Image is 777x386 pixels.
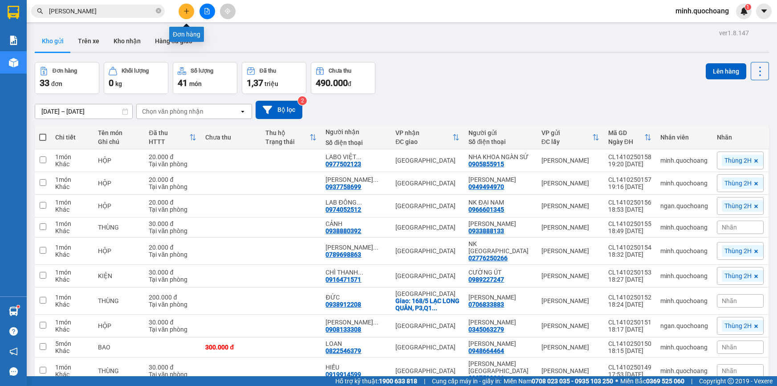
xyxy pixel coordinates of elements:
[55,340,89,347] div: 5 món
[325,326,361,333] div: 0908133308
[149,276,196,283] div: Tại văn phòng
[468,269,532,276] div: CƯỜNG ÚT
[608,276,651,283] div: 18:27 [DATE]
[115,80,122,87] span: kg
[264,80,278,87] span: triệu
[660,202,708,209] div: ngan.quochoang
[722,367,737,374] span: Nhãn
[9,36,18,45] img: solution-icon
[724,247,752,255] span: Thùng 2H
[608,340,651,347] div: CL1410250150
[660,134,708,141] div: Nhân viên
[541,157,599,164] div: [PERSON_NAME]
[98,297,140,304] div: THÙNG
[325,128,386,136] div: Người nhận
[660,157,708,164] div: minh.quochoang
[468,255,508,262] div: 02776250266
[325,244,386,251] div: NGUYỄN THANH PHONG ( TOÀN MỸ )
[356,153,362,160] span: ...
[191,68,213,74] div: Số lượng
[660,322,708,329] div: ngan.quochoang
[746,4,749,10] span: 1
[706,63,746,79] button: Lên hàng
[149,183,196,190] div: Tại văn phòng
[541,322,599,329] div: [PERSON_NAME]
[722,344,737,351] span: Nhãn
[724,202,752,210] span: Thùng 2H
[205,134,256,141] div: Chưa thu
[55,227,89,234] div: Khác
[55,183,89,190] div: Khác
[35,62,99,94] button: Đơn hàng33đơn
[740,7,748,15] img: icon-new-feature
[40,78,49,88] span: 33
[325,276,361,283] div: 0916471571
[9,58,18,67] img: warehouse-icon
[722,224,737,231] span: Nhãn
[325,371,361,378] div: 0919914599
[149,294,196,301] div: 200.000 đ
[325,220,386,227] div: CẢNH
[608,183,651,190] div: 19:16 [DATE]
[35,104,132,119] input: Select a date range.
[298,96,307,105] sup: 2
[149,371,196,378] div: Tại văn phòng
[541,202,599,209] div: [PERSON_NAME]
[325,227,361,234] div: 0938880392
[149,199,196,206] div: 20.000 đ
[325,301,361,308] div: 0938912208
[104,62,168,94] button: Khối lượng0kg
[541,344,599,351] div: [PERSON_NAME]
[608,364,651,371] div: CL1410250149
[537,126,604,149] th: Toggle SortBy
[55,276,89,283] div: Khác
[541,367,599,374] div: [PERSON_NAME]
[395,138,452,145] div: ĐC giao
[98,138,140,145] div: Ghi chú
[325,183,361,190] div: 0937758699
[722,297,737,304] span: Nhãn
[468,129,532,136] div: Người gửi
[335,376,417,386] span: Hỗ trợ kỹ thuật:
[55,160,89,168] div: Khác
[608,129,644,136] div: Mã GD
[541,297,599,304] div: [PERSON_NAME]
[98,129,140,136] div: Tên món
[256,101,302,119] button: Bộ lọc
[468,326,504,333] div: 0345063279
[395,344,460,351] div: [GEOGRAPHIC_DATA]
[468,176,532,183] div: NGUYỄN HOÀI THANH
[55,319,89,326] div: 1 món
[325,294,386,301] div: ĐỨC
[149,220,196,227] div: 30.000 đ
[468,183,504,190] div: 0949494970
[144,126,201,149] th: Toggle SortBy
[541,129,592,136] div: VP gửi
[49,6,154,16] input: Tìm tên, số ĐT hoặc mã đơn
[311,62,375,94] button: Chưa thu490.000đ
[724,156,752,164] span: Thùng 2H
[608,227,651,234] div: 18:49 [DATE]
[660,224,708,231] div: minh.quochoang
[325,206,361,213] div: 0974052512
[109,78,114,88] span: 0
[395,157,460,164] div: [GEOGRAPHIC_DATA]
[71,30,106,52] button: Trên xe
[149,160,196,168] div: Tại văn phòng
[373,244,378,251] span: ...
[608,326,651,333] div: 18:17 [DATE]
[432,376,501,386] span: Cung cấp máy in - giấy in:
[183,8,190,14] span: plus
[724,322,752,330] span: Thùng 2H
[608,153,651,160] div: CL1410250158
[98,247,140,255] div: HỘP
[316,78,348,88] span: 490.000
[9,367,18,376] span: message
[668,5,736,16] span: minh.quochoang
[604,126,656,149] th: Toggle SortBy
[756,4,772,19] button: caret-down
[468,360,532,374] div: TRẦN THỊ THANH XUYÊN
[468,199,532,206] div: NK ĐẠI NAM
[325,153,386,160] div: LABO VIỆT THẮNG (NGUYỄN MINH TUẤN )
[608,294,651,301] div: CL1410250152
